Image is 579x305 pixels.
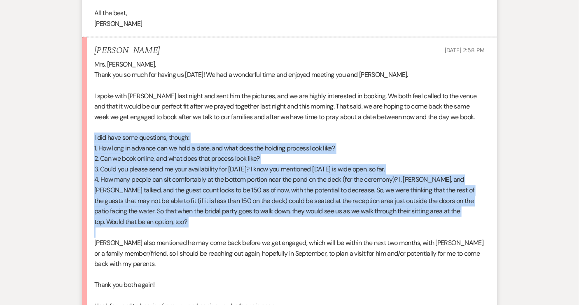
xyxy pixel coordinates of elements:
[94,165,385,174] span: 3. Could you please send me your availability for [DATE]? I know you mentioned [DATE] is wide ope...
[445,46,485,54] span: [DATE] 2:58 PM
[94,18,485,29] p: [PERSON_NAME]
[94,92,477,121] span: I spoke with [PERSON_NAME] last night and sent him the pictures, and we are highly interested in ...
[94,70,408,79] span: Thank you so much for having us [DATE]! We had a wonderful time and enjoyed meeting you and [PERS...
[94,134,189,142] span: I did have some questions, though:
[94,281,155,289] span: Thank you both again!
[94,155,260,163] span: 2. Can we book online, and what does that process look like?
[94,46,160,56] h5: [PERSON_NAME]
[94,8,485,18] p: All the best,
[94,239,483,268] span: [PERSON_NAME] also mentioned he may come back before we get engaged, which will be within the nex...
[94,60,156,69] span: Mrs. [PERSON_NAME],
[94,144,335,153] span: 1. How long in advance can we hold a date, and what does the holding process look like?
[94,176,474,226] span: 4. How many people can sit comfortably at the bottom portion near the pond on the deck (for the c...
